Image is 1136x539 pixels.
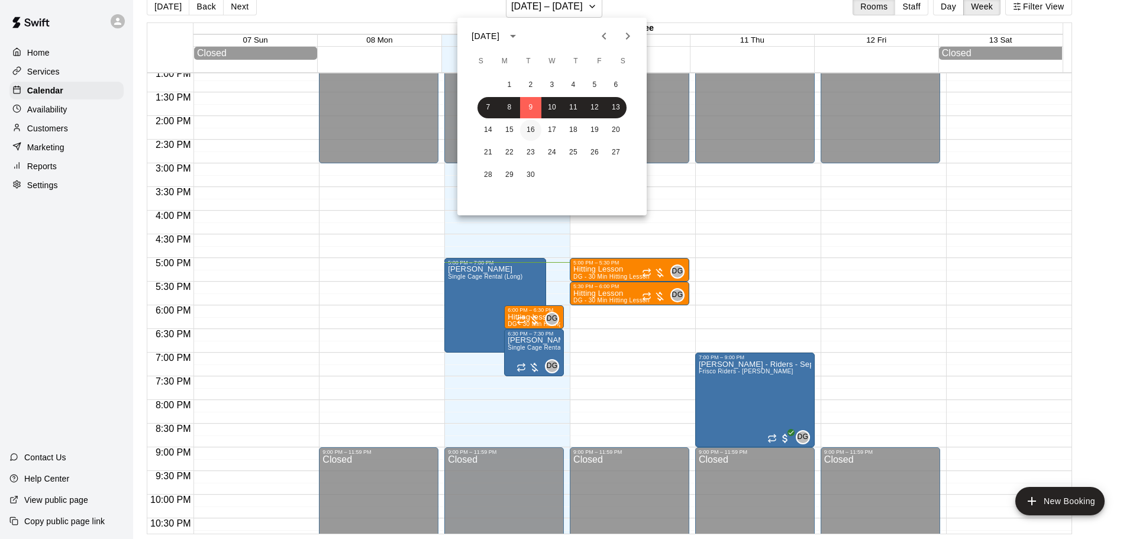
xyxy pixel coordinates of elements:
button: 7 [477,97,499,118]
button: 14 [477,120,499,141]
button: 2 [520,75,541,96]
button: 3 [541,75,563,96]
span: Monday [494,50,515,73]
span: Thursday [565,50,586,73]
button: 16 [520,120,541,141]
button: 6 [605,75,627,96]
button: 8 [499,97,520,118]
button: 19 [584,120,605,141]
button: 26 [584,142,605,163]
button: 28 [477,164,499,186]
button: 4 [563,75,584,96]
button: 22 [499,142,520,163]
button: 1 [499,75,520,96]
span: Sunday [470,50,492,73]
button: 13 [605,97,627,118]
button: 23 [520,142,541,163]
span: Saturday [612,50,634,73]
button: 27 [605,142,627,163]
button: 24 [541,142,563,163]
button: 10 [541,97,563,118]
button: Next month [616,24,640,48]
button: 29 [499,164,520,186]
button: 5 [584,75,605,96]
span: Wednesday [541,50,563,73]
button: 20 [605,120,627,141]
button: 11 [563,97,584,118]
div: [DATE] [472,30,499,43]
button: 9 [520,97,541,118]
button: 17 [541,120,563,141]
button: 30 [520,164,541,186]
button: 15 [499,120,520,141]
button: 18 [563,120,584,141]
button: 25 [563,142,584,163]
span: Friday [589,50,610,73]
span: Tuesday [518,50,539,73]
button: 21 [477,142,499,163]
button: Previous month [592,24,616,48]
button: calendar view is open, switch to year view [503,26,523,46]
button: 12 [584,97,605,118]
